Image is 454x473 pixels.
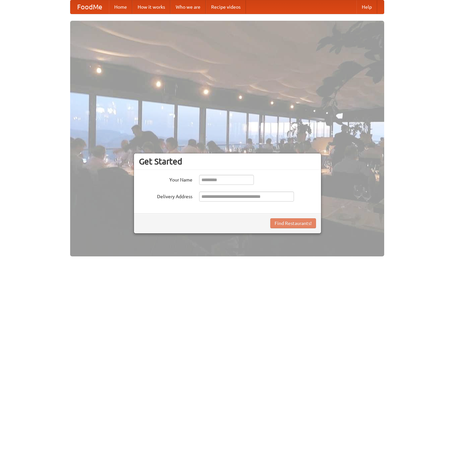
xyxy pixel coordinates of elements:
[356,0,377,14] a: Help
[139,192,192,200] label: Delivery Address
[270,218,316,228] button: Find Restaurants!
[139,156,316,166] h3: Get Started
[206,0,246,14] a: Recipe videos
[170,0,206,14] a: Who we are
[132,0,170,14] a: How it works
[70,0,109,14] a: FoodMe
[139,175,192,183] label: Your Name
[109,0,132,14] a: Home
